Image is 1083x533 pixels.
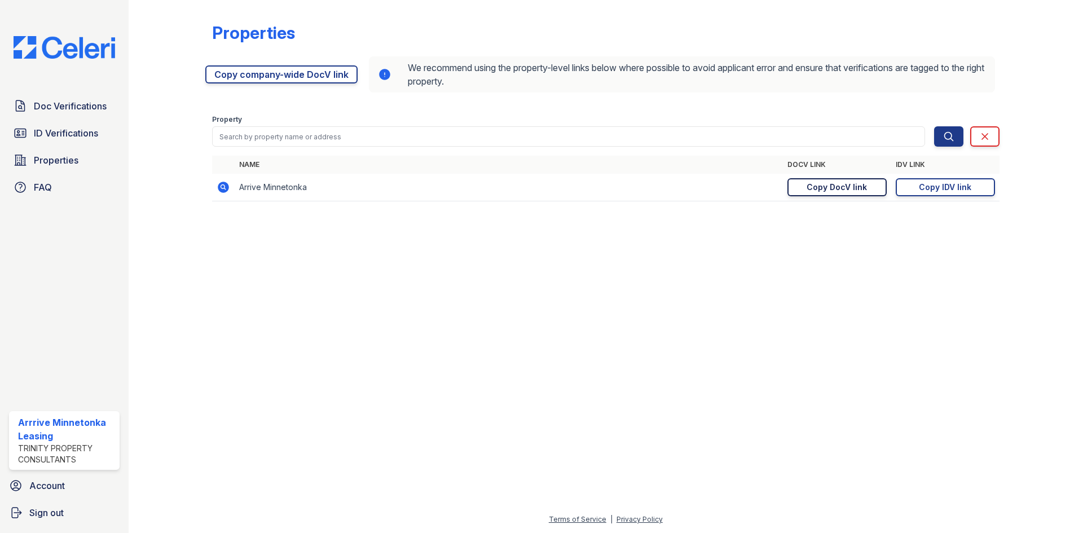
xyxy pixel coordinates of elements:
a: Terms of Service [549,515,606,523]
span: Sign out [29,506,64,519]
div: Properties [212,23,295,43]
a: Privacy Policy [617,515,663,523]
span: FAQ [34,180,52,194]
span: Properties [34,153,78,167]
a: Copy IDV link [896,178,995,196]
th: DocV Link [783,156,891,174]
span: Doc Verifications [34,99,107,113]
th: Name [235,156,783,174]
label: Property [212,115,242,124]
a: Properties [9,149,120,171]
a: Copy DocV link [787,178,887,196]
div: We recommend using the property-level links below where possible to avoid applicant error and ens... [369,56,995,92]
span: Account [29,479,65,492]
div: Arrrive Minnetonka Leasing [18,416,115,443]
td: Arrive Minnetonka [235,174,783,201]
a: FAQ [9,176,120,199]
input: Search by property name or address [212,126,925,147]
a: ID Verifications [9,122,120,144]
div: Copy DocV link [807,182,867,193]
span: ID Verifications [34,126,98,140]
th: IDV Link [891,156,1000,174]
a: Account [5,474,124,497]
img: CE_Logo_Blue-a8612792a0a2168367f1c8372b55b34899dd931a85d93a1a3d3e32e68fde9ad4.png [5,36,124,59]
div: Trinity Property Consultants [18,443,115,465]
a: Sign out [5,501,124,524]
a: Doc Verifications [9,95,120,117]
div: Copy IDV link [919,182,971,193]
a: Copy company-wide DocV link [205,65,358,83]
div: | [610,515,613,523]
